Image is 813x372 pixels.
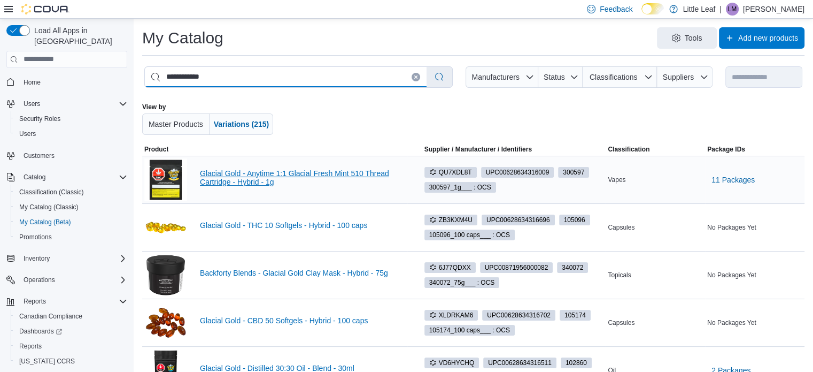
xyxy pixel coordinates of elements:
[24,78,41,87] span: Home
[557,262,588,273] span: 340072
[19,274,127,286] span: Operations
[424,215,477,225] span: ZB3KXM4U
[19,203,79,211] span: My Catalog (Classic)
[24,297,46,306] span: Reports
[24,100,40,108] span: Users
[24,276,55,284] span: Operations
[429,325,510,335] span: 105174_100 caps___ : OCS
[429,310,474,320] span: XLDRKAM6
[606,221,705,234] div: Capsules
[683,3,716,16] p: Little Leaf
[563,168,584,177] span: 300597
[485,263,548,272] span: UPC 00871956000082
[606,269,705,282] div: Topicals
[409,145,532,154] span: Supplier / Manufacturer / Identifiers
[483,358,556,368] span: UPC00628634316511
[144,206,187,249] img: Glacial Gold - THC 10 Softgels - Hybrid - 100 caps
[743,3,804,16] p: [PERSON_NAME]
[429,230,510,240] span: 105096_100 caps___ : OCS
[590,73,637,81] span: Classifications
[564,215,585,225] span: 105096
[142,103,166,111] label: View by
[19,149,59,162] a: Customers
[424,230,515,240] span: 105096_100 caps___ : OCS
[707,145,745,154] span: Package IDs
[663,73,694,81] span: Suppliers
[200,269,405,277] a: Backforty Blends - Glacial Gold Clay Mask - Hybrid - 75g
[560,310,591,321] span: 105174
[15,112,127,125] span: Security Roles
[214,120,269,128] span: Variations (215)
[15,216,75,229] a: My Catalog (Beta)
[19,312,82,321] span: Canadian Compliance
[726,3,739,16] div: Leanne McPhie
[429,183,491,192] span: 300597_1g___ : OCS
[583,66,657,88] button: Classifications
[481,167,554,178] span: UPC00628634316009
[11,354,131,369] button: [US_STATE] CCRS
[19,327,62,336] span: Dashboards
[15,186,127,199] span: Classification (Classic)
[705,316,804,329] div: No Packages Yet
[600,4,632,14] span: Feedback
[142,27,223,49] h1: My Catalog
[15,201,127,214] span: My Catalog (Classic)
[424,325,515,336] span: 105174_100 caps___ : OCS
[482,310,555,321] span: UPC00628634316702
[15,201,83,214] a: My Catalog (Classic)
[15,231,56,244] a: Promotions
[19,171,127,184] span: Catalog
[429,263,471,272] span: 6J77QDXX
[606,316,705,329] div: Capsules
[15,325,127,338] span: Dashboards
[19,252,127,265] span: Inventory
[2,148,131,163] button: Customers
[15,355,79,368] a: [US_STATE] CCRS
[719,27,804,49] button: Add new products
[19,233,52,241] span: Promotions
[488,358,552,368] span: UPC 00628634316511
[11,215,131,230] button: My Catalog (Beta)
[544,73,565,81] span: Status
[2,251,131,266] button: Inventory
[424,145,532,154] div: Supplier / Manufacturer / Identifiers
[19,252,54,265] button: Inventory
[487,310,551,320] span: UPC 00628634316702
[200,316,405,325] a: Glacial Gold - CBD 50 Softgels - Hybrid - 100 caps
[564,310,586,320] span: 105174
[606,173,705,186] div: Vapes
[705,269,804,282] div: No Packages Yet
[11,200,131,215] button: My Catalog (Classic)
[19,149,127,162] span: Customers
[144,145,168,154] span: Product
[24,151,55,160] span: Customers
[657,27,717,49] button: Tools
[200,169,405,186] a: Glacial Gold - Anytime 1:1 Glacial Fresh Mint 510 Thread Cartridge - Hybrid - 1g
[562,263,583,272] span: 340072
[15,310,127,323] span: Canadian Compliance
[15,216,127,229] span: My Catalog (Beta)
[144,254,187,297] img: Backforty Blends - Glacial Gold Clay Mask - Hybrid - 75g
[19,218,71,226] span: My Catalog (Beta)
[705,221,804,234] div: No Packages Yet
[15,355,127,368] span: Washington CCRS
[480,262,553,273] span: UPC00871956000082
[641,3,664,14] input: Dark Mode
[429,215,473,225] span: ZB3KXM4U
[424,358,479,368] span: VD6HYCHQ
[15,127,40,140] a: Users
[566,358,587,368] span: 102860
[471,73,519,81] span: Manufacturers
[2,96,131,111] button: Users
[657,66,713,88] button: Suppliers
[19,342,42,351] span: Reports
[429,278,495,287] span: 340072_75g___ : OCS
[19,295,127,308] span: Reports
[19,130,36,138] span: Users
[15,310,87,323] a: Canadian Compliance
[149,120,203,128] span: Master Products
[424,182,496,193] span: 300597_1g___ : OCS
[429,358,475,368] span: VD6HYCHQ
[19,274,59,286] button: Operations
[728,3,737,16] span: LM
